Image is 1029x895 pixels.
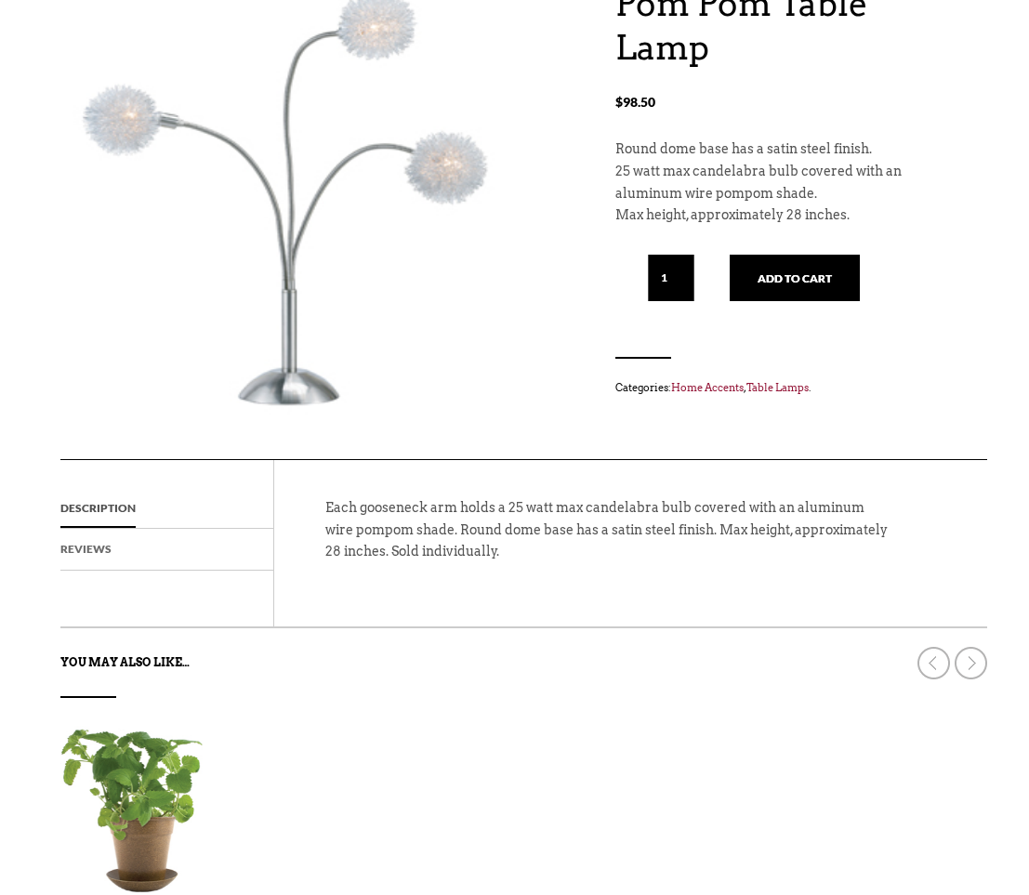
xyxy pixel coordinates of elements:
input: Qty [648,255,694,301]
p: Each gooseneck arm holds a 25 watt max candelabra bulb covered with an aluminum wire pompom shade... [325,497,890,582]
a: Home Accents [671,381,744,394]
button: Add to cart [730,255,860,301]
a: Description [60,488,136,529]
bdi: 98.50 [615,94,655,110]
p: Max height, approximately 28 inches. [615,204,969,227]
span: $ [615,94,623,110]
a: Reviews [60,529,112,570]
span: Categories: , . [615,377,969,398]
strong: You may also like… [60,655,190,669]
p: 25 watt max candelabra bulb covered with an aluminum wire pompom shade. [615,161,969,205]
p: Round dome base has a satin steel finish. [615,138,969,161]
a: Table Lamps [746,381,809,394]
